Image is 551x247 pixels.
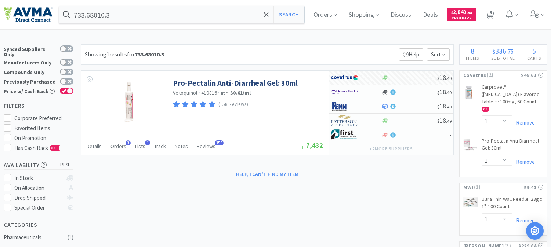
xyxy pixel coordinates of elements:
[4,161,73,169] h5: Availability
[145,140,150,145] span: 1
[60,161,74,169] span: reset
[126,140,131,145] span: 3
[331,86,358,97] img: f6b2451649754179b5b4e0c70c3f7cb0_2.png
[298,141,323,150] span: 7,432
[199,89,200,96] span: ·
[521,55,547,62] h4: Carts
[135,51,164,58] strong: 733.68010.3
[14,203,63,212] div: Special Order
[451,16,472,21] span: Cash Back
[486,71,521,79] span: ( 2 )
[87,143,102,150] span: Details
[215,140,224,145] span: 158
[4,233,63,242] div: Pharmaceuticals
[493,48,495,55] span: $
[460,55,485,62] h4: Items
[427,48,450,61] span: Sort
[218,101,249,108] p: (158 Reviews)
[331,129,358,140] img: 67d67680309e4a0bb49a5ff0391dcc42_6.png
[521,71,543,79] div: $48.63
[4,88,56,94] div: Price w/ Cash Back
[331,101,358,112] img: e1133ece90fa4a959c5ae41b0808c578_9.png
[173,89,197,96] a: Vetoquinol
[449,130,452,139] span: -
[14,174,63,183] div: In Stock
[437,104,439,110] span: $
[495,46,506,55] span: 336
[175,143,188,150] span: Notes
[485,55,521,62] h4: Subtotal
[201,89,217,96] span: 410816
[526,222,544,240] div: Open Intercom Messenger
[451,8,472,15] span: 2,843
[14,134,74,143] div: On Promotion
[463,85,474,100] img: 5243c7a7fe4c428ebd95cb44b7b313ef_754156.png
[437,73,452,82] span: 18
[446,118,452,124] span: . 49
[4,59,56,65] div: Manufacturers Only
[14,124,74,133] div: Favorited Items
[482,137,543,155] a: Pro-Pectalin Anti-Diarrheal Gel: 30ml
[4,221,73,229] h5: Categories
[127,51,164,58] span: for
[524,183,544,191] div: $9.41
[451,10,453,15] span: $
[512,158,535,165] a: Remove
[447,5,476,25] a: $2,843.98Cash Back
[14,193,63,202] div: Drop Shipped
[532,46,536,55] span: 5
[135,143,145,150] span: Lists
[4,45,56,57] div: Synced Suppliers Only
[273,6,304,23] button: Search
[388,12,414,18] a: Discuss
[331,72,358,83] img: 77fca1acd8b6420a9015268ca798ef17_1.png
[105,78,153,126] img: bff9a260a0ee45ceb414de9f46691862_242195.jpeg
[473,184,524,191] span: ( 1 )
[482,84,543,115] a: Carprovet® ([MEDICAL_DATA]) Flavored Tablets: 100mg, 60 Count CB
[463,197,478,207] img: 73ffc936dea74002a875b20196faa2d0_10522.png
[4,78,56,84] div: Previously Purchased
[4,7,53,22] img: e4e33dab9f054f5782a47901c742baa9_102.png
[437,118,439,124] span: $
[437,90,439,95] span: $
[154,143,166,150] span: Track
[471,46,474,55] span: 8
[85,50,164,59] div: Showing 1 results
[467,10,472,15] span: . 98
[446,90,452,95] span: . 40
[173,78,298,88] a: Pro-Pectalin Anti-Diarrheal Gel: 30ml
[4,102,73,110] h5: Filters
[463,71,486,79] span: Covetrus
[50,146,57,150] span: CB
[437,88,452,96] span: 18
[218,89,220,96] span: ·
[485,47,521,55] div: .
[110,143,126,150] span: Orders
[14,184,63,192] div: On Allocation
[59,6,304,23] input: Search by item, sku, manufacturer, ingredient, size...
[14,144,60,151] span: Has Cash Back
[68,233,73,242] div: ( 1 )
[4,69,56,75] div: Compounds Only
[331,115,358,126] img: f5e969b455434c6296c6d81ef179fa71_3.png
[463,139,478,151] img: fc470b663d36480182d6e84a75f24167_31043.png
[232,168,303,180] button: Help, I can't find my item
[437,116,452,125] span: 18
[437,102,452,110] span: 18
[482,107,489,111] span: CB
[508,48,514,55] span: 75
[512,119,535,126] a: Remove
[482,12,497,19] a: 8
[446,104,452,110] span: . 40
[197,143,215,150] span: Reviews
[230,89,251,96] strong: $0.61 / ml
[482,196,543,213] a: Ultra Thin Wall Needle: 23g x 1", 100 Count
[221,91,229,96] span: from
[463,183,473,191] span: MWI
[446,75,452,81] span: . 40
[437,75,439,81] span: $
[14,114,74,123] div: Corporate Preferred
[399,48,423,61] p: Help
[366,144,417,154] button: +2more suppliers
[420,12,441,18] a: Deals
